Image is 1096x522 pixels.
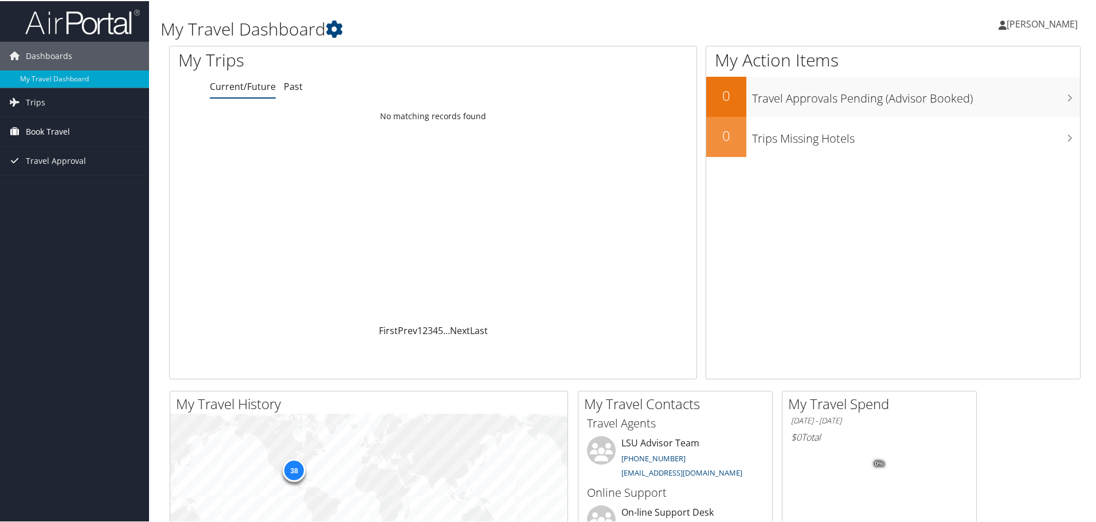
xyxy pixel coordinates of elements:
a: [PHONE_NUMBER] [621,452,686,462]
span: … [443,323,450,336]
span: [PERSON_NAME] [1007,17,1078,29]
a: Prev [398,323,417,336]
span: Trips [26,87,45,116]
h2: My Travel History [176,393,567,413]
a: [PERSON_NAME] [999,6,1089,40]
span: $0 [791,430,801,442]
td: No matching records found [170,105,696,125]
h1: My Travel Dashboard [161,16,780,40]
li: LSU Advisor Team [581,435,769,482]
h2: 0 [706,85,746,104]
a: 5 [438,323,443,336]
a: 3 [428,323,433,336]
span: Book Travel [26,116,70,145]
h6: [DATE] - [DATE] [791,414,968,425]
a: Past [284,79,303,92]
a: Current/Future [210,79,276,92]
h3: Travel Approvals Pending (Advisor Booked) [752,84,1080,105]
a: First [379,323,398,336]
tspan: 0% [875,460,884,466]
h1: My Trips [178,47,468,71]
span: Dashboards [26,41,72,69]
a: 2 [422,323,428,336]
a: 0Travel Approvals Pending (Advisor Booked) [706,76,1080,116]
h6: Total [791,430,968,442]
h2: My Travel Contacts [584,393,772,413]
h3: Trips Missing Hotels [752,124,1080,146]
h2: My Travel Spend [788,393,976,413]
span: Travel Approval [26,146,86,174]
a: 0Trips Missing Hotels [706,116,1080,156]
a: Next [450,323,470,336]
a: [EMAIL_ADDRESS][DOMAIN_NAME] [621,466,742,477]
a: Last [470,323,488,336]
a: 1 [417,323,422,336]
h1: My Action Items [706,47,1080,71]
h3: Online Support [587,484,764,500]
img: airportal-logo.png [25,7,140,34]
a: 4 [433,323,438,336]
h3: Travel Agents [587,414,764,430]
h2: 0 [706,125,746,144]
div: 38 [283,458,306,481]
